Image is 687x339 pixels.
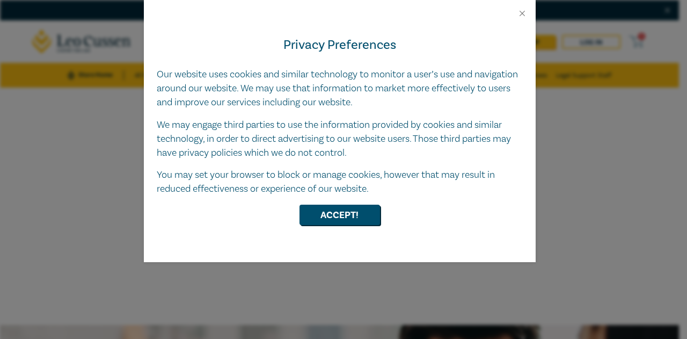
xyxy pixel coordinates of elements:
[157,118,523,160] p: We may engage third parties to use the information provided by cookies and similar technology, in...
[517,9,527,18] button: Close
[299,205,380,225] button: Accept!
[157,35,523,55] h4: Privacy Preferences
[157,68,523,110] p: Our website uses cookies and similar technology to monitor a user’s use and navigation around our...
[157,168,523,196] p: You may set your browser to block or manage cookies, however that may result in reduced effective...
